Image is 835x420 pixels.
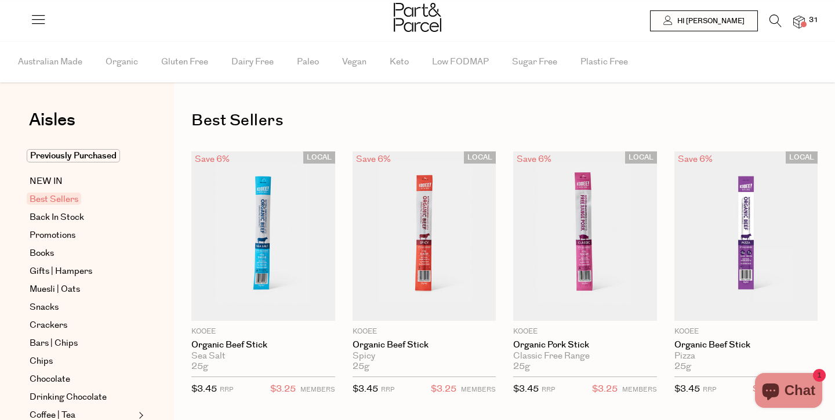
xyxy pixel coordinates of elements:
[674,151,716,167] div: Save 6%
[786,151,818,164] span: LOCAL
[303,151,335,164] span: LOCAL
[513,383,539,395] span: $3.45
[513,151,657,321] img: Organic Pork Stick
[512,42,557,82] span: Sugar Free
[30,229,135,242] a: Promotions
[27,193,81,205] span: Best Sellers
[394,3,441,32] img: Part&Parcel
[674,351,818,361] div: Pizza
[231,42,274,82] span: Dairy Free
[161,42,208,82] span: Gluten Free
[432,42,489,82] span: Low FODMAP
[106,42,138,82] span: Organic
[30,300,59,314] span: Snacks
[191,107,818,134] h1: Best Sellers
[30,149,135,163] a: Previously Purchased
[650,10,758,31] a: Hi [PERSON_NAME]
[353,340,496,350] a: Organic Beef Stick
[513,340,657,350] a: Organic Pork Stick
[30,372,135,386] a: Chocolate
[18,42,82,82] span: Australian Made
[30,300,135,314] a: Snacks
[191,383,217,395] span: $3.45
[191,340,335,350] a: Organic Beef Stick
[513,361,530,372] span: 25g
[580,42,628,82] span: Plastic Free
[674,16,745,26] span: Hi [PERSON_NAME]
[674,151,818,321] img: Organic Beef Stick
[353,327,496,337] p: KOOEE
[27,149,120,162] span: Previously Purchased
[30,372,70,386] span: Chocolate
[30,229,75,242] span: Promotions
[270,382,296,397] span: $3.25
[30,354,135,368] a: Chips
[461,385,496,394] small: MEMBERS
[30,211,84,225] span: Back In Stock
[703,385,716,394] small: RRP
[30,247,135,260] a: Books
[191,151,233,167] div: Save 6%
[30,354,53,368] span: Chips
[30,247,54,260] span: Books
[431,382,456,397] span: $3.25
[30,193,135,207] a: Best Sellers
[30,283,80,296] span: Muesli | Oats
[806,15,821,26] span: 31
[674,327,818,337] p: KOOEE
[674,361,691,372] span: 25g
[381,385,394,394] small: RRP
[674,340,818,350] a: Organic Beef Stick
[30,336,135,350] a: Bars | Chips
[30,175,63,189] span: NEW IN
[752,373,826,411] inbox-online-store-chat: Shopify online store chat
[793,16,805,28] a: 31
[191,361,208,372] span: 25g
[30,318,135,332] a: Crackers
[297,42,319,82] span: Paleo
[29,107,75,133] span: Aisles
[592,382,618,397] span: $3.25
[30,211,135,225] a: Back In Stock
[622,385,657,394] small: MEMBERS
[30,390,135,404] a: Drinking Chocolate
[30,175,135,189] a: NEW IN
[30,283,135,296] a: Muesli | Oats
[625,151,657,164] span: LOCAL
[390,42,409,82] span: Keto
[353,151,496,321] img: Organic Beef Stick
[342,42,366,82] span: Vegan
[353,383,378,395] span: $3.45
[542,385,555,394] small: RRP
[674,383,700,395] span: $3.45
[513,327,657,337] p: KOOEE
[220,385,233,394] small: RRP
[29,111,75,140] a: Aisles
[513,151,555,167] div: Save 6%
[353,151,394,167] div: Save 6%
[191,327,335,337] p: KOOEE
[513,351,657,361] div: Classic Free Range
[464,151,496,164] span: LOCAL
[300,385,335,394] small: MEMBERS
[191,151,335,321] img: Organic Beef Stick
[353,351,496,361] div: Spicy
[30,336,78,350] span: Bars | Chips
[30,390,107,404] span: Drinking Chocolate
[30,318,67,332] span: Crackers
[191,351,335,361] div: Sea Salt
[353,361,369,372] span: 25g
[30,265,135,278] a: Gifts | Hampers
[30,265,92,278] span: Gifts | Hampers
